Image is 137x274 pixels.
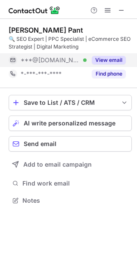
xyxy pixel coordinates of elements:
[9,195,132,207] button: Notes
[9,177,132,189] button: Find work email
[92,70,126,78] button: Reveal Button
[92,56,126,64] button: Reveal Button
[24,120,115,127] span: AI write personalized message
[9,116,132,131] button: AI write personalized message
[9,136,132,152] button: Send email
[9,157,132,172] button: Add to email campaign
[9,35,132,51] div: 🔍 SEO Expert | PPC Specialist | eCommerce SEO Strategist | Digital Marketing
[9,26,83,34] div: [PERSON_NAME] Pant
[23,161,92,168] span: Add to email campaign
[24,99,117,106] div: Save to List / ATS / CRM
[21,56,80,64] span: ***@[DOMAIN_NAME]
[9,95,132,110] button: save-profile-one-click
[9,5,60,15] img: ContactOut v5.3.10
[22,180,128,187] span: Find work email
[24,140,56,147] span: Send email
[22,197,128,204] span: Notes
